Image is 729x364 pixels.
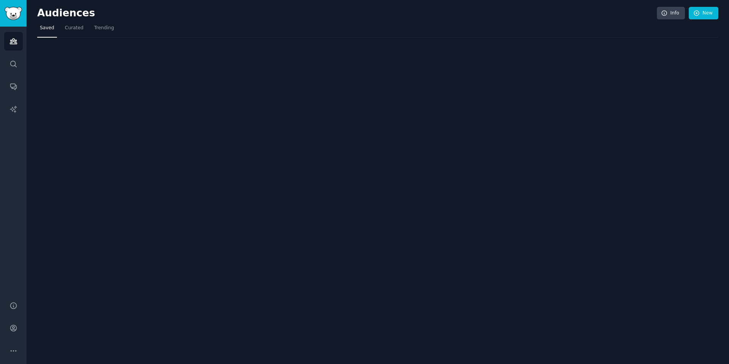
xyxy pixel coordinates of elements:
img: GummySearch logo [5,7,22,20]
h2: Audiences [37,7,657,19]
span: Trending [94,25,114,32]
span: Saved [40,25,54,32]
a: Info [657,7,685,20]
a: Curated [62,22,86,38]
a: Trending [92,22,117,38]
a: Saved [37,22,57,38]
a: New [689,7,718,20]
span: Curated [65,25,84,32]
